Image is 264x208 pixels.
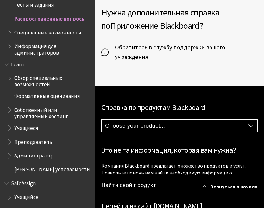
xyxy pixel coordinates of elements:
p: Компания Blackboard предлагает множество продуктов и услуг. Позвольте помочь вам найти необходиму... [101,162,258,176]
span: Специальные возможности [14,27,81,36]
span: Учащийся [14,192,39,200]
span: Собственный или управляемый хостинг [14,105,91,119]
h2: Справка по продуктам Blackboard [101,102,258,113]
a: Вернуться в начало [197,181,264,193]
span: Администратор [14,150,53,159]
span: [PERSON_NAME] успеваемости [14,164,90,173]
nav: Book outline for Blackboard Learn Help [4,59,91,175]
span: Приложение Blackboard [110,20,199,31]
h2: Это не та информация, которая вам нужна? [101,145,258,156]
a: Найти свой продукт [101,181,156,188]
span: Обратитесь в службу поддержки вашего учреждения [109,43,258,62]
span: Обзор специальных возможностей [14,73,91,88]
span: Информация для администраторов [14,41,91,56]
span: Учащиеся [14,123,38,131]
span: Преподаватель [14,137,52,145]
span: Формативные оценивания [14,91,80,100]
span: Распространенные вопросы [14,13,86,22]
h2: Нужна дополнительная справка по ? [101,6,258,32]
a: Обратитесь в службу поддержки вашего учреждения [101,43,258,62]
span: Learn [11,59,24,68]
span: SafeAssign [11,178,36,187]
